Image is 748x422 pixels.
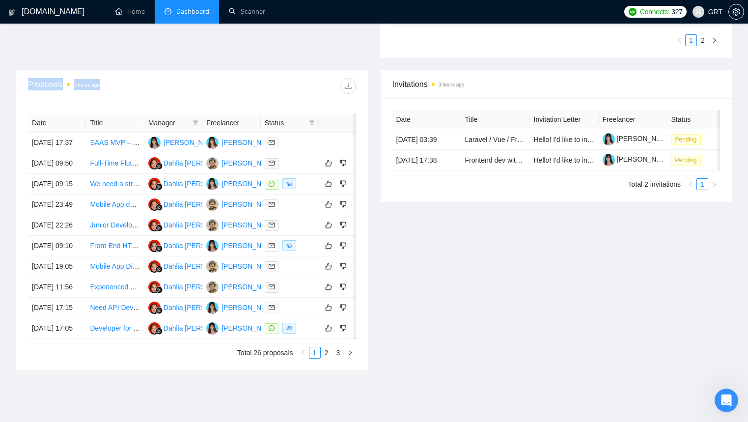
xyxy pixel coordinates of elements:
button: like [323,157,334,169]
li: Next Page [344,347,356,359]
div: [PERSON_NAME] [222,261,278,272]
a: Pending [671,135,705,143]
a: DWDahlia [PERSON_NAME] [148,262,242,270]
a: 3 [333,347,344,358]
li: Previous Page [297,347,309,359]
a: SK[PERSON_NAME] [206,221,278,228]
button: Collapse window [295,4,314,23]
button: like [323,198,334,210]
span: dashboard [165,8,171,15]
img: logo [8,4,15,20]
td: Laravel / Vue / Frontend Developer with Design Experience [461,129,530,150]
img: SK [206,281,219,293]
a: Pending [671,156,705,164]
div: Proposals [28,78,192,94]
li: Previous Page [685,178,696,190]
span: left [300,350,306,356]
button: like [323,178,334,190]
a: setting [728,8,744,16]
a: DWDahlia [PERSON_NAME] [148,159,242,167]
span: Connects: [640,6,669,17]
li: 1 [685,34,697,46]
div: Dahlia [PERSON_NAME] [164,220,242,230]
a: 2 [697,35,708,46]
a: AK[PERSON_NAME] [206,179,278,187]
span: dislike [340,221,347,229]
button: dislike [337,178,349,190]
div: [PERSON_NAME] [222,178,278,189]
a: Junior Developer (Flutter Web + Firebase) — 20–30 hrs/week [90,221,277,229]
li: Total 26 proposals [237,347,293,359]
span: filter [307,115,317,130]
a: Need API Developer to mimic [DOMAIN_NAME]'s medication builder [90,304,299,311]
span: left [676,37,682,43]
a: Mobile App development Project [90,200,189,208]
span: like [325,262,332,270]
img: DW [148,198,161,211]
td: [DATE] 19:05 [28,256,86,277]
a: DWDahlia [PERSON_NAME] [148,282,242,290]
a: 2 [321,347,332,358]
button: right [344,347,356,359]
img: c1dSA1Sanb3UJ4tXDzU7zmv3bZJYLMJTdt9ntF7Y1QFSFrdUuGEW8-PFTOwPdHVloE [603,133,615,145]
button: dislike [337,281,349,293]
img: DW [148,178,161,190]
img: DW [148,240,161,252]
a: [PERSON_NAME] [603,135,673,142]
span: filter [191,115,200,130]
button: right [709,34,720,46]
li: Next Page [708,178,720,190]
span: right [711,182,717,188]
div: [PERSON_NAME] [222,158,278,169]
span: Manager [148,117,189,128]
span: user [695,8,702,15]
button: like [323,322,334,334]
a: searchScanner [229,7,265,16]
button: dislike [337,219,349,231]
a: Experienced Flutter & Firebase Developer to Complete Shipping App [90,283,299,291]
button: download [340,78,356,94]
div: [PERSON_NAME] [164,137,220,148]
button: left [297,347,309,359]
span: download [341,82,356,90]
button: left [673,34,685,46]
td: Mobile App Discreet Sobriety Companion: Personalized Challenges, Anonymous Community, Clear Progress [86,256,144,277]
div: Dahlia [PERSON_NAME] [164,240,242,251]
span: like [325,283,332,291]
span: eye [286,181,292,187]
button: dislike [337,198,349,210]
img: gigradar-bm.png [156,307,163,314]
td: Need API Developer to mimic Medicare.gov's medication builder [86,298,144,318]
span: message [269,325,275,331]
span: dislike [340,242,347,250]
span: Dashboard [176,7,209,16]
div: [PERSON_NAME] [222,302,278,313]
img: SK [206,219,219,231]
a: Frontend dev with CRO and UX skills wanted [465,156,603,164]
span: mail [269,160,275,166]
div: Dahlia [PERSON_NAME] [164,158,242,169]
a: Developer for creating a scene in sandbox.babylon [90,324,245,332]
div: Dahlia [PERSON_NAME] [164,261,242,272]
button: like [323,281,334,293]
button: dislike [337,302,349,313]
button: left [685,178,696,190]
a: Laravel / Vue / Frontend Developer with Design Experience [465,136,646,143]
img: DW [148,281,161,293]
a: SAAS MVP – UK Tools & Equipment Rental Marketplace (Currently being run via Shopify) [90,139,363,146]
a: SK[PERSON_NAME] [206,159,278,167]
th: Title [461,110,530,129]
span: like [325,304,332,311]
div: [PERSON_NAME] [222,281,278,292]
div: Close [314,4,332,22]
a: SK[PERSON_NAME] [206,200,278,208]
span: Pending [671,155,701,166]
a: Mobile App Discreet Sobriety Companion: Personalized Challenges, Anonymous Community, Clear Progress [90,262,421,270]
img: gigradar-bm.png [156,183,163,190]
a: DWDahlia [PERSON_NAME] [148,179,242,187]
div: [PERSON_NAME] [222,137,278,148]
span: mail [269,263,275,269]
div: Dahlia [PERSON_NAME] [164,178,242,189]
a: 1 [686,35,696,46]
li: Next Page [709,34,720,46]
